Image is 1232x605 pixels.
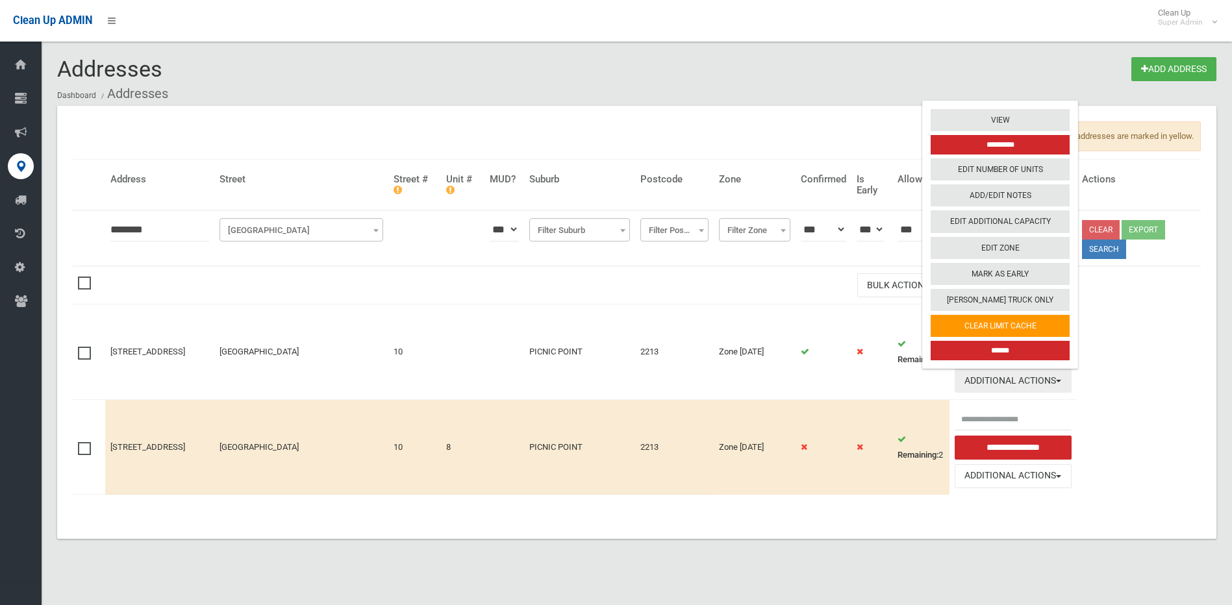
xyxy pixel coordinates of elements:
td: 0 [892,304,949,400]
td: 2213 [635,400,714,495]
span: Clean Up ADMIN [13,14,92,27]
h4: MUD? [490,174,518,185]
span: Filter Zone [722,221,787,240]
a: Edit Zone [931,237,1070,259]
strong: Remaining: [898,354,938,364]
span: Clean Up [1151,8,1216,27]
a: View [931,109,1070,131]
td: 10 [388,400,441,495]
span: Filter Postcode [640,218,709,241]
span: Unconfirmed addresses are marked in yellow. [1013,121,1201,151]
h4: Is Early [857,174,887,195]
a: [STREET_ADDRESS] [110,347,185,356]
a: [STREET_ADDRESS] [110,442,185,452]
h4: Postcode [640,174,709,185]
a: Edit Additional Capacity [931,211,1070,233]
a: Mark As Early [931,263,1070,285]
span: Filter Zone [719,218,790,241]
h4: Street # [394,174,436,195]
button: Additional Actions [955,369,1072,393]
a: Dashboard [57,91,96,100]
h4: Confirmed [801,174,846,185]
td: 2 [892,400,949,495]
h4: Allowed [898,174,944,185]
span: Filter Postcode [644,221,705,240]
span: Filter Street [223,221,380,240]
h4: Zone [719,174,790,185]
td: [GEOGRAPHIC_DATA] [214,304,388,400]
span: Filter Suburb [529,218,630,241]
h4: Suburb [529,174,630,185]
button: Additional Actions [955,464,1072,488]
td: [GEOGRAPHIC_DATA] [214,400,388,495]
td: Zone [DATE] [714,400,796,495]
td: 2213 [635,304,714,400]
a: Add/Edit Notes [931,184,1070,206]
td: PICNIC POINT [524,400,635,495]
td: PICNIC POINT [524,304,635,400]
h4: Street [220,174,383,185]
a: Clear Limit Cache [931,315,1070,337]
span: Addresses [57,56,162,82]
td: 10 [388,304,441,400]
h4: Unit # [446,174,480,195]
td: 8 [441,400,485,495]
h4: Address [110,174,209,185]
button: Bulk Actions [857,273,944,297]
a: [PERSON_NAME] Truck Only [931,289,1070,311]
strong: Remaining: [898,450,938,460]
a: Clear [1082,220,1120,240]
button: Export [1122,220,1165,240]
span: Filter Suburb [533,221,627,240]
button: Search [1082,240,1126,259]
a: Edit Number of Units [931,158,1070,180]
a: Add Address [1131,57,1216,81]
h4: Actions [1082,174,1196,185]
li: Addresses [98,82,168,106]
td: Zone [DATE] [714,304,796,400]
small: Super Admin [1158,18,1203,27]
span: Filter Street [220,218,383,241]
